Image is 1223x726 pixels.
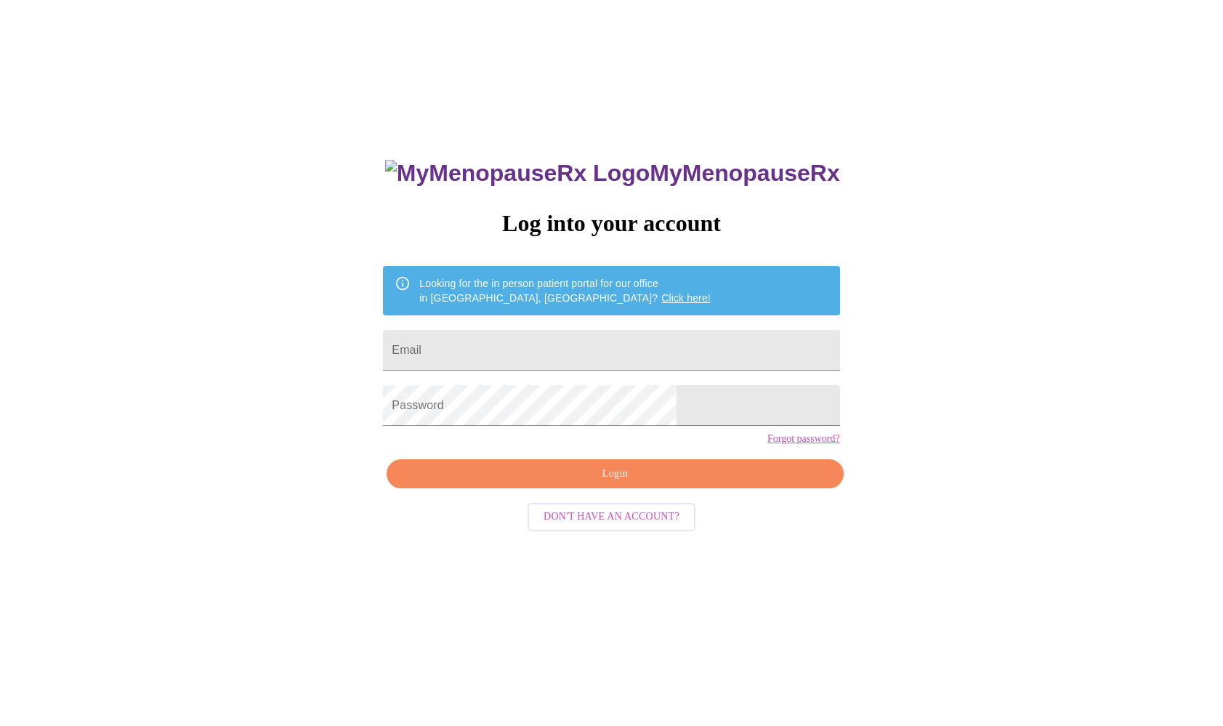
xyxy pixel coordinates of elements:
a: Click here! [661,292,711,304]
a: Don't have an account? [524,509,699,522]
a: Forgot password? [767,433,840,445]
h3: MyMenopauseRx [385,160,840,187]
span: Login [403,465,826,483]
div: Looking for the in person patient portal for our office in [GEOGRAPHIC_DATA], [GEOGRAPHIC_DATA]? [419,270,711,311]
h3: Log into your account [383,210,839,237]
span: Don't have an account? [544,508,679,526]
img: MyMenopauseRx Logo [385,160,650,187]
button: Login [387,459,843,489]
button: Don't have an account? [528,503,695,531]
